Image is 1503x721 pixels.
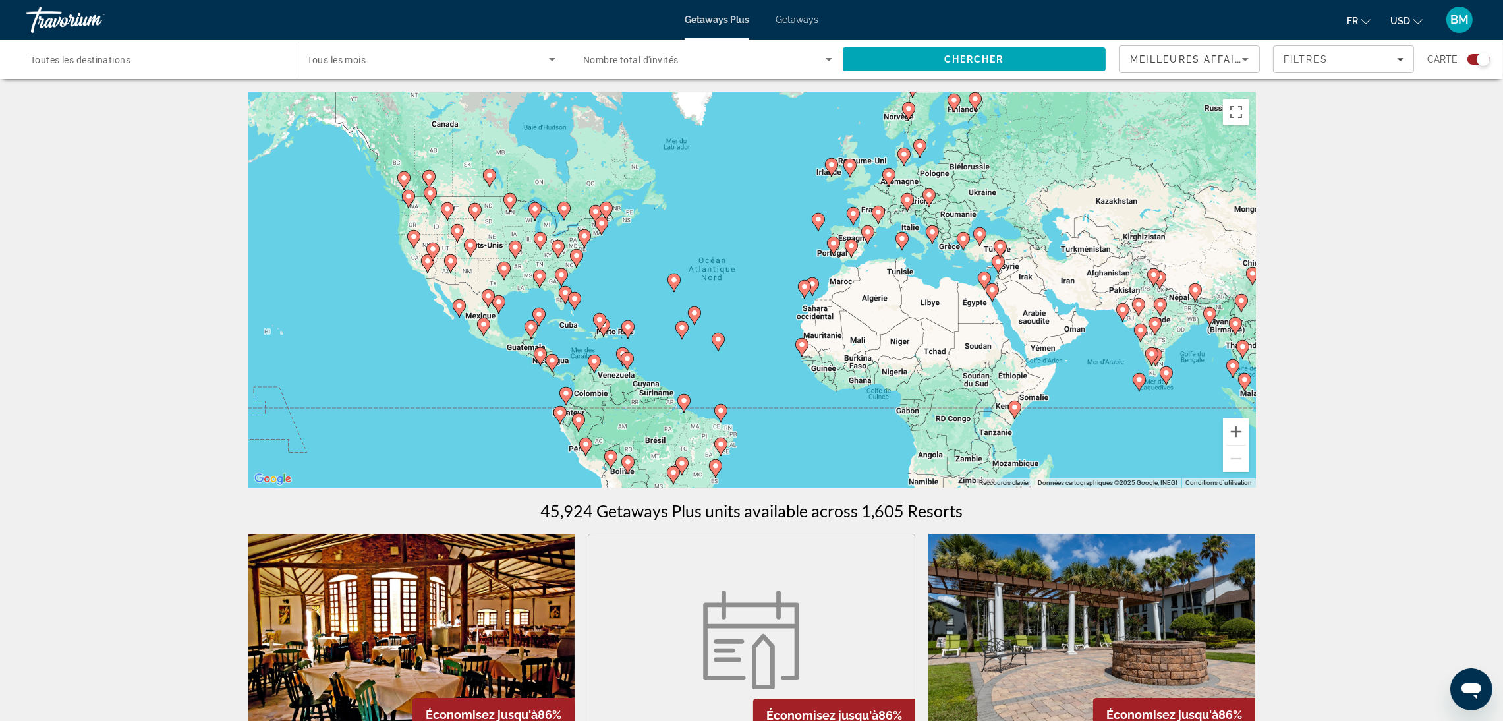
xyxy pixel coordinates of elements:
span: Nombre total d'invités [583,55,679,65]
button: User Menu [1442,6,1477,34]
span: Meilleures affaires [1130,54,1257,65]
button: Zoom arrière [1223,446,1249,472]
span: Chercher [944,54,1004,65]
span: USD [1390,16,1410,26]
span: Carte [1427,50,1458,69]
mat-select: Sort by [1130,51,1249,67]
a: Getaways Plus [685,14,749,25]
button: Zoom avant [1223,418,1249,445]
input: Select destination [30,52,279,68]
a: Conditions d'utilisation (s'ouvre dans un nouvel onglet) [1185,479,1252,486]
button: Filters [1273,45,1414,73]
span: Toutes les destinations [30,55,130,65]
button: Passer en plein écran [1223,99,1249,125]
img: Esplanade Suites Sundance Vacation [695,591,807,689]
a: Getaways [776,14,818,25]
button: Raccourcis clavier [979,478,1030,488]
a: Travorium [26,3,158,37]
span: Données cartographiques ©2025 Google, INEGI [1038,479,1177,486]
img: Google [251,471,295,488]
button: Search [843,47,1106,71]
h1: 45,924 Getaways Plus units available across 1,605 Resorts [540,501,963,521]
span: Filtres [1284,54,1328,65]
a: Ouvrir cette zone dans Google Maps (dans une nouvelle fenêtre) [251,471,295,488]
span: Tous les mois [308,55,366,65]
iframe: Bouton de lancement de la fenêtre de messagerie [1450,668,1492,710]
button: Change language [1347,11,1371,30]
span: BM [1450,13,1469,26]
button: Change currency [1390,11,1423,30]
span: fr [1347,16,1358,26]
